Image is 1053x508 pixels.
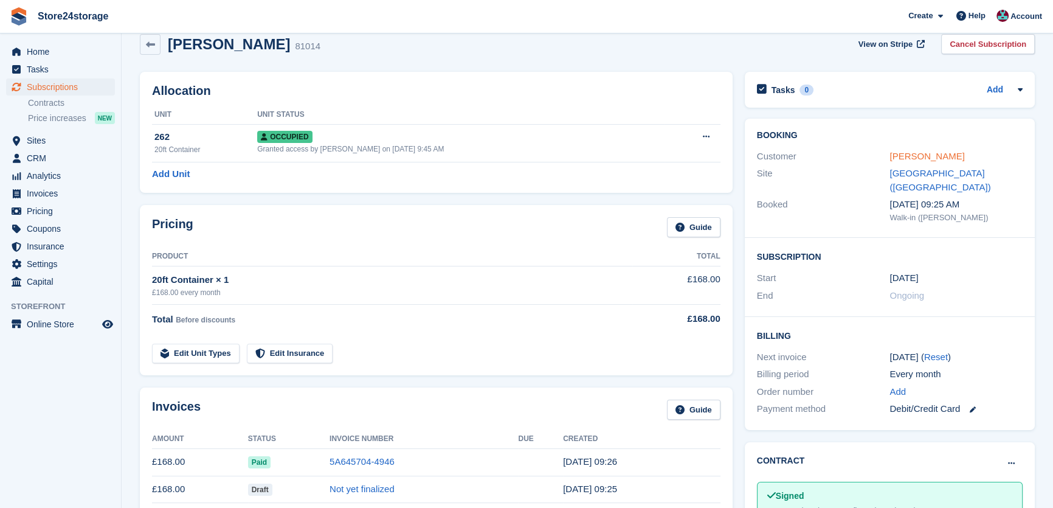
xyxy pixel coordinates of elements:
[27,256,100,273] span: Settings
[757,402,890,416] div: Payment method
[295,40,320,54] div: 81014
[757,198,890,223] div: Booked
[152,476,248,503] td: £168.00
[28,113,86,124] span: Price increases
[757,454,805,467] h2: Contract
[858,38,913,50] span: View on Stripe
[757,385,890,399] div: Order number
[10,7,28,26] img: stora-icon-8386f47178a22dfd0bd8f6a31ec36ba5ce8667c1dd55bd0f319d3a0aa187defe.svg
[27,238,100,255] span: Insurance
[1010,10,1042,23] span: Account
[6,316,115,333] a: menu
[6,273,115,290] a: menu
[11,301,121,313] span: Storefront
[632,266,720,304] td: £168.00
[152,344,240,364] a: Edit Unit Types
[757,167,890,194] div: Site
[168,36,290,52] h2: [PERSON_NAME]
[248,430,330,449] th: Status
[27,78,100,96] span: Subscriptions
[257,105,665,125] th: Unit Status
[248,456,271,468] span: Paid
[889,402,1023,416] div: Debit/Credit Card
[257,144,665,155] div: Granted access by [PERSON_NAME] on [DATE] 9:45 AM
[908,10,933,22] span: Create
[924,352,948,362] a: Reset
[941,34,1035,54] a: Cancel Subscription
[757,271,890,285] div: Start
[330,430,518,449] th: Invoice Number
[27,167,100,184] span: Analytics
[987,83,1003,97] a: Add
[27,132,100,149] span: Sites
[33,6,114,26] a: Store24storage
[889,151,964,161] a: [PERSON_NAME]
[6,238,115,255] a: menu
[632,312,720,326] div: £168.00
[257,131,312,143] span: Occupied
[6,185,115,202] a: menu
[154,144,257,155] div: 20ft Container
[27,43,100,60] span: Home
[152,448,248,476] td: £168.00
[152,84,720,98] h2: Allocation
[667,400,720,420] a: Guide
[757,350,890,364] div: Next invoice
[152,247,632,266] th: Product
[632,247,720,266] th: Total
[248,484,272,496] span: Draft
[767,490,1012,503] div: Signed
[757,289,890,303] div: End
[27,203,100,220] span: Pricing
[667,217,720,237] a: Guide
[6,220,115,237] a: menu
[27,316,100,333] span: Online Store
[95,112,115,124] div: NEW
[757,131,1023,141] h2: Booking
[6,61,115,78] a: menu
[996,10,1009,22] img: George
[889,350,1023,364] div: [DATE] ( )
[27,61,100,78] span: Tasks
[889,212,1023,224] div: Walk-in ([PERSON_NAME])
[152,217,193,237] h2: Pricing
[27,220,100,237] span: Coupons
[757,150,890,164] div: Customer
[757,329,1023,341] h2: Billing
[152,430,248,449] th: Amount
[330,456,395,467] a: 5A645704-4946
[152,287,632,298] div: £168.00 every month
[563,484,617,494] time: 2025-08-08 08:25:39 UTC
[27,273,100,290] span: Capital
[176,316,235,324] span: Before discounts
[6,203,115,220] a: menu
[28,111,115,125] a: Price increases NEW
[889,271,918,285] time: 2025-04-08 00:00:00 UTC
[889,367,1023,381] div: Every month
[563,456,617,467] time: 2025-09-08 08:26:18 UTC
[6,167,115,184] a: menu
[6,256,115,273] a: menu
[518,430,563,449] th: Due
[6,43,115,60] a: menu
[889,290,924,301] span: Ongoing
[152,273,632,287] div: 20ft Container × 1
[27,185,100,202] span: Invoices
[889,168,990,192] a: [GEOGRAPHIC_DATA] ([GEOGRAPHIC_DATA])
[27,150,100,167] span: CRM
[757,250,1023,262] h2: Subscription
[330,484,395,494] a: Not yet finalized
[152,105,257,125] th: Unit
[154,130,257,144] div: 262
[889,385,906,399] a: Add
[100,317,115,332] a: Preview store
[28,97,115,109] a: Contracts
[772,85,795,96] h2: Tasks
[854,34,927,54] a: View on Stripe
[6,78,115,96] a: menu
[889,198,1023,212] div: [DATE] 09:25 AM
[6,150,115,167] a: menu
[152,400,201,420] h2: Invoices
[757,367,890,381] div: Billing period
[563,430,720,449] th: Created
